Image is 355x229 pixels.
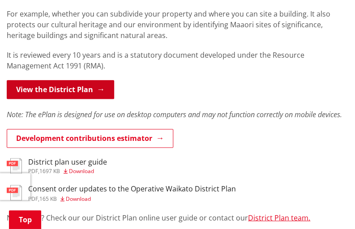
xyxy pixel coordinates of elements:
[7,158,22,174] img: document-pdf.svg
[39,195,57,202] span: 165 KB
[314,191,346,224] iframe: Messenger Launcher
[7,110,342,119] em: Note: The ePlan is designed for use on desktop computers and may not function correctly on mobile...
[248,212,310,222] a: District Plan team.
[28,185,236,193] h3: Consent order updates to the Operative Waikato District Plan
[7,129,173,148] a: Development contributions estimator
[9,210,41,229] a: Top
[28,169,107,174] div: ,
[7,8,348,41] p: For example, whether you can subdivide your property and where you can site a building. It also p...
[66,195,91,202] span: Download
[7,158,107,174] a: District plan user guide pdf,1697 KB Download
[7,212,348,223] p: Need help? Check our our District Plan online user guide or contact our
[7,50,348,71] p: It is reviewed every 10 years and is a statutory document developed under the Resource Management...
[28,195,38,202] span: pdf
[28,167,38,175] span: pdf
[7,80,114,99] a: View the District Plan
[28,196,236,201] div: ,
[69,167,94,175] span: Download
[39,167,60,175] span: 1697 KB
[7,185,236,201] a: Consent order updates to the Operative Waikato District Plan pdf,165 KB Download
[28,158,107,166] h3: District plan user guide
